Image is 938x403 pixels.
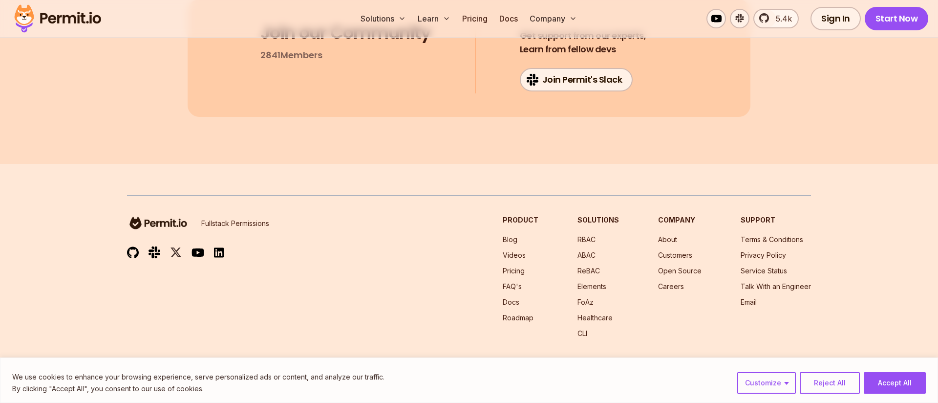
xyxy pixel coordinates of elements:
a: Join Permit's Slack [520,68,633,91]
button: Accept All [864,372,926,394]
button: Company [526,9,581,28]
a: Customers [658,251,692,259]
p: By clicking "Accept All", you consent to our use of cookies. [12,383,384,395]
a: Email [741,298,757,306]
h4: Learn from fellow devs [520,29,646,56]
h3: Solutions [577,215,619,225]
button: Customize [737,372,796,394]
img: youtube [192,247,204,258]
a: FoAz [577,298,594,306]
p: Fullstack Permissions [201,219,269,228]
h3: Company [658,215,702,225]
a: ABAC [577,251,596,259]
a: Roadmap [503,313,533,322]
a: Careers [658,282,684,291]
img: slack [149,246,160,259]
a: Talk With an Engineer [741,282,811,291]
a: Service Status [741,267,787,275]
a: About [658,235,677,244]
button: Reject All [800,372,860,394]
h3: Product [503,215,538,225]
a: Videos [503,251,526,259]
a: Start Now [865,7,929,30]
button: Solutions [357,9,410,28]
a: 5.4k [753,9,799,28]
a: ReBAC [577,267,600,275]
p: We use cookies to enhance your browsing experience, serve personalized ads or content, and analyz... [12,371,384,383]
a: RBAC [577,235,596,244]
img: github [127,246,139,259]
a: FAQ's [503,282,522,291]
img: logo [127,215,190,231]
p: 2841 Members [260,48,322,62]
a: Docs [503,298,519,306]
h3: Join our Community [260,23,431,43]
a: Pricing [458,9,491,28]
img: twitter [170,246,182,259]
a: Healthcare [577,313,613,322]
h3: Support [741,215,811,225]
span: 5.4k [770,13,792,24]
a: Blog [503,235,517,244]
img: linkedin [214,247,224,258]
button: Learn [414,9,454,28]
a: Elements [577,282,606,291]
a: Pricing [503,267,525,275]
a: Privacy Policy [741,251,786,259]
a: Docs [495,9,522,28]
a: Sign In [810,7,861,30]
a: CLI [577,329,587,337]
a: Terms & Conditions [741,235,803,244]
a: Open Source [658,267,702,275]
img: Permit logo [10,2,106,35]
